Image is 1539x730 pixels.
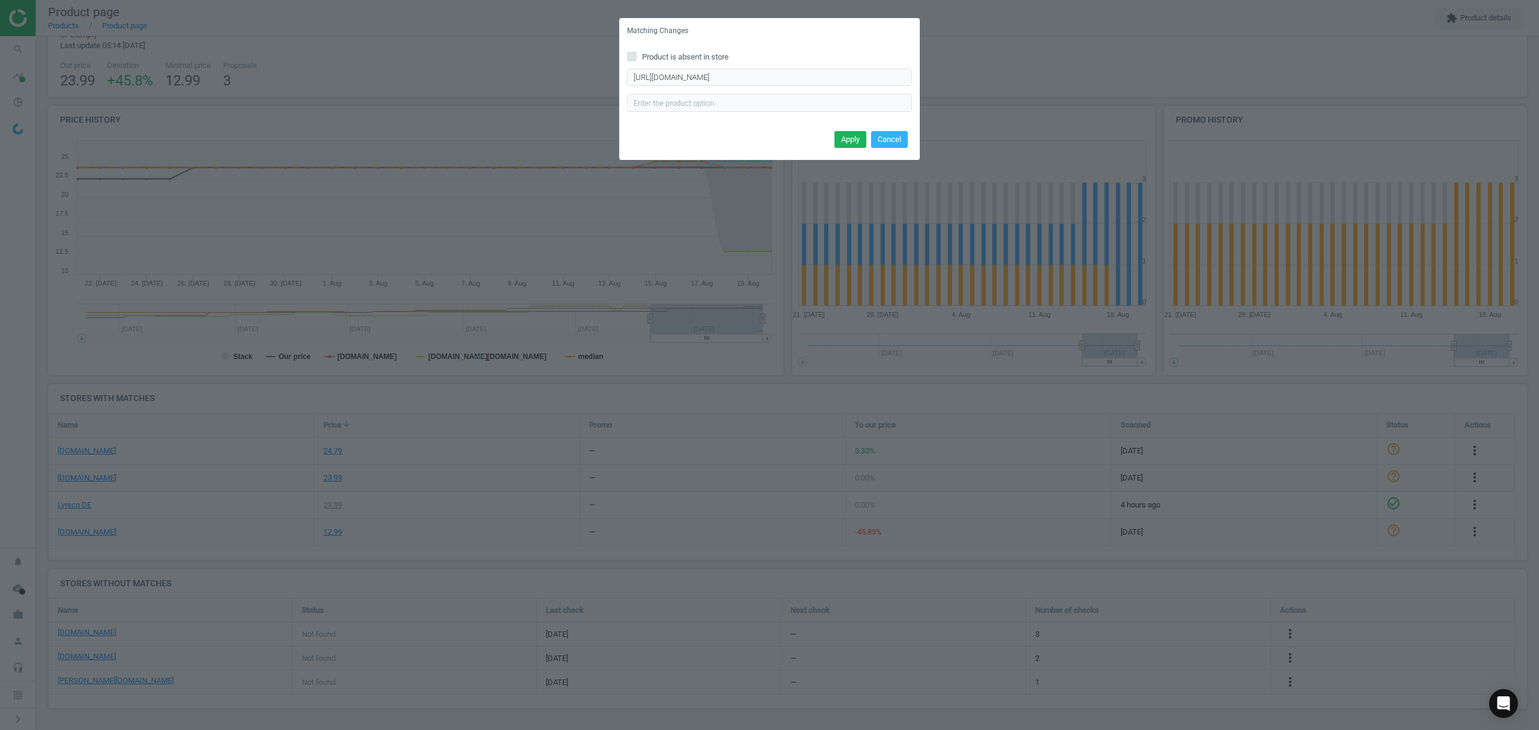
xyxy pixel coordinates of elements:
[871,131,908,148] button: Cancel
[627,69,912,87] input: Enter correct product URL
[1489,689,1518,718] div: Open Intercom Messenger
[834,131,866,148] button: Apply
[627,94,912,112] input: Enter the product option
[640,52,731,63] span: Product is absent in store
[627,26,688,36] h5: Matching Changes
